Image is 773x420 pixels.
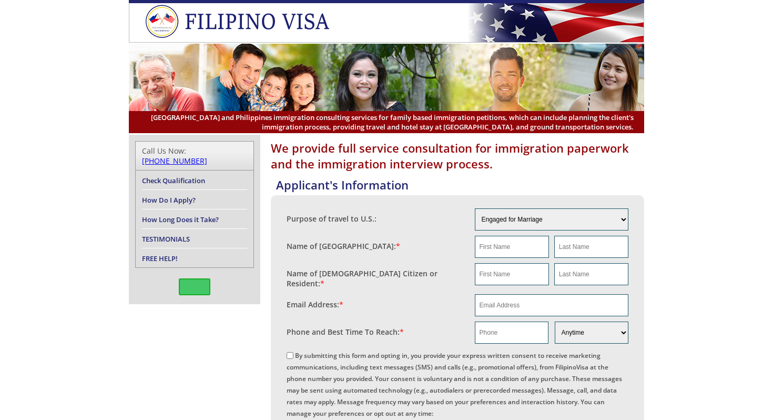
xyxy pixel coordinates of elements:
[271,140,644,172] h1: We provide full service consultation for immigration paperwork and the immigration interview proc...
[475,322,548,344] input: Phone
[554,236,628,258] input: Last Name
[287,299,343,309] label: Email Address:
[287,327,404,337] label: Phone and Best Time To Reach:
[142,176,205,185] a: Check Qualification
[554,263,628,285] input: Last Name
[287,268,464,288] label: Name of [DEMOGRAPHIC_DATA] Citizen or Resident:
[555,322,628,344] select: Phone and Best Reach Time are required.
[142,254,178,263] a: FREE HELP!
[475,294,629,316] input: Email Address
[142,234,190,244] a: TESTIMONIALS
[139,113,634,132] span: [GEOGRAPHIC_DATA] and Philippines immigration consulting services for family based immigration pe...
[475,236,549,258] input: First Name
[287,241,400,251] label: Name of [GEOGRAPHIC_DATA]:
[276,177,644,193] h4: Applicant's Information
[142,215,219,224] a: How Long Does it Take?
[142,146,247,166] div: Call Us Now:
[142,195,196,205] a: How Do I Apply?
[475,263,549,285] input: First Name
[287,352,293,359] input: By submitting this form and opting in, you provide your express written consent to receive market...
[142,156,207,166] a: [PHONE_NUMBER]
[287,214,377,224] label: Purpose of travel to U.S.:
